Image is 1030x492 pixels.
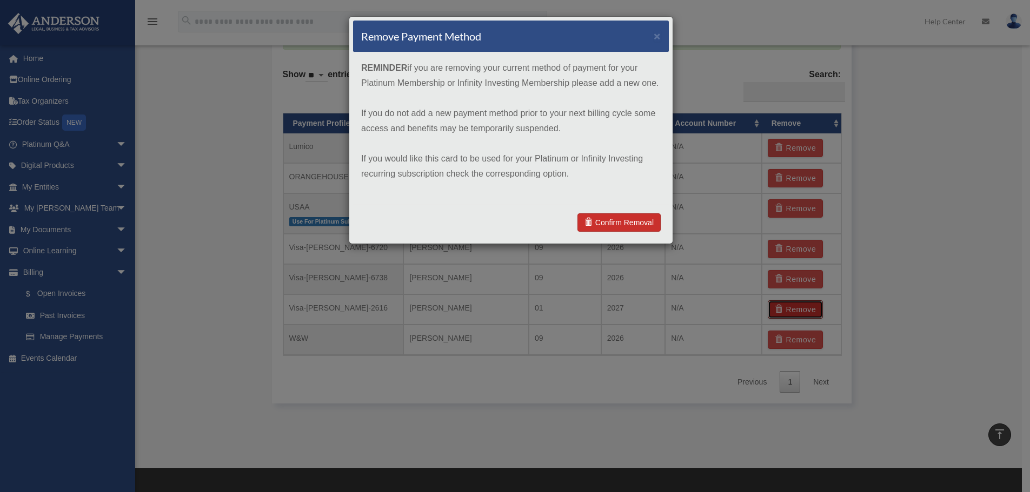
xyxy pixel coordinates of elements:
button: × [654,30,661,42]
a: Confirm Removal [577,213,661,232]
h4: Remove Payment Method [361,29,481,44]
p: If you would like this card to be used for your Platinum or Infinity Investing recurring subscrip... [361,151,661,181]
p: If you do not add a new payment method prior to your next billing cycle some access and benefits ... [361,106,661,136]
div: if you are removing your current method of payment for your Platinum Membership or Infinity Inves... [353,52,669,205]
strong: REMINDER [361,63,407,72]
